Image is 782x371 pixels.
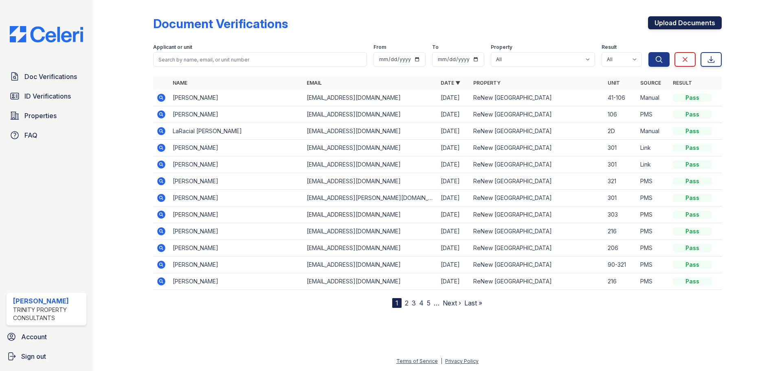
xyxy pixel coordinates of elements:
a: Property [473,80,501,86]
a: Properties [7,108,86,124]
td: 216 [604,273,637,290]
td: [PERSON_NAME] [169,190,303,206]
td: Link [637,140,670,156]
span: ID Verifications [24,91,71,101]
a: Unit [608,80,620,86]
td: [EMAIL_ADDRESS][DOMAIN_NAME] [303,273,437,290]
td: [EMAIL_ADDRESS][DOMAIN_NAME] [303,206,437,223]
div: Document Verifications [153,16,288,31]
input: Search by name, email, or unit number [153,52,367,67]
td: [PERSON_NAME] [169,273,303,290]
td: [EMAIL_ADDRESS][DOMAIN_NAME] [303,223,437,240]
span: FAQ [24,130,37,140]
td: 301 [604,190,637,206]
td: [EMAIL_ADDRESS][DOMAIN_NAME] [303,173,437,190]
td: 303 [604,206,637,223]
td: ReNew [GEOGRAPHIC_DATA] [470,156,604,173]
td: ReNew [GEOGRAPHIC_DATA] [470,240,604,257]
td: [DATE] [437,106,470,123]
td: 90-321 [604,257,637,273]
div: Trinity Property Consultants [13,306,83,322]
td: [DATE] [437,140,470,156]
div: Pass [673,127,712,135]
a: 3 [412,299,416,307]
td: PMS [637,273,670,290]
div: Pass [673,177,712,185]
a: 2 [405,299,409,307]
label: Applicant or unit [153,44,192,50]
td: PMS [637,206,670,223]
a: Upload Documents [648,16,722,29]
div: Pass [673,227,712,235]
div: 1 [392,298,402,308]
div: Pass [673,261,712,269]
div: Pass [673,144,712,152]
a: 4 [419,299,424,307]
td: ReNew [GEOGRAPHIC_DATA] [470,90,604,106]
div: Pass [673,277,712,285]
td: 301 [604,140,637,156]
div: Pass [673,211,712,219]
td: [PERSON_NAME] [169,140,303,156]
img: CE_Logo_Blue-a8612792a0a2168367f1c8372b55b34899dd931a85d93a1a3d3e32e68fde9ad4.png [3,26,90,42]
a: Date ▼ [441,80,460,86]
td: Link [637,156,670,173]
td: Manual [637,123,670,140]
label: Result [602,44,617,50]
td: ReNew [GEOGRAPHIC_DATA] [470,257,604,273]
td: PMS [637,240,670,257]
td: [DATE] [437,206,470,223]
a: Source [640,80,661,86]
td: 216 [604,223,637,240]
td: 301 [604,156,637,173]
td: PMS [637,106,670,123]
td: ReNew [GEOGRAPHIC_DATA] [470,223,604,240]
div: | [441,358,442,364]
td: 106 [604,106,637,123]
td: Manual [637,90,670,106]
td: [DATE] [437,123,470,140]
td: PMS [637,223,670,240]
a: FAQ [7,127,86,143]
div: Pass [673,110,712,119]
span: Account [21,332,47,342]
td: ReNew [GEOGRAPHIC_DATA] [470,190,604,206]
a: Next › [443,299,461,307]
td: ReNew [GEOGRAPHIC_DATA] [470,273,604,290]
span: Properties [24,111,57,121]
td: LaRacial [PERSON_NAME] [169,123,303,140]
td: [PERSON_NAME] [169,156,303,173]
td: 2D [604,123,637,140]
a: Account [3,329,90,345]
td: [PERSON_NAME] [169,240,303,257]
div: Pass [673,244,712,252]
td: [EMAIL_ADDRESS][DOMAIN_NAME] [303,257,437,273]
a: Name [173,80,187,86]
td: 321 [604,173,637,190]
td: [DATE] [437,90,470,106]
div: Pass [673,194,712,202]
td: PMS [637,190,670,206]
td: [EMAIL_ADDRESS][DOMAIN_NAME] [303,106,437,123]
td: [DATE] [437,257,470,273]
div: [PERSON_NAME] [13,296,83,306]
td: [PERSON_NAME] [169,257,303,273]
td: [PERSON_NAME] [169,90,303,106]
td: 41-106 [604,90,637,106]
td: [EMAIL_ADDRESS][DOMAIN_NAME] [303,90,437,106]
a: Privacy Policy [445,358,479,364]
td: [DATE] [437,190,470,206]
a: Sign out [3,348,90,364]
a: Last » [464,299,482,307]
td: ReNew [GEOGRAPHIC_DATA] [470,106,604,123]
td: ReNew [GEOGRAPHIC_DATA] [470,206,604,223]
td: [DATE] [437,240,470,257]
td: [PERSON_NAME] [169,106,303,123]
a: 5 [427,299,431,307]
td: [EMAIL_ADDRESS][PERSON_NAME][DOMAIN_NAME] [303,190,437,206]
span: … [434,298,439,308]
td: [PERSON_NAME] [169,206,303,223]
td: [DATE] [437,173,470,190]
td: ReNew [GEOGRAPHIC_DATA] [470,140,604,156]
